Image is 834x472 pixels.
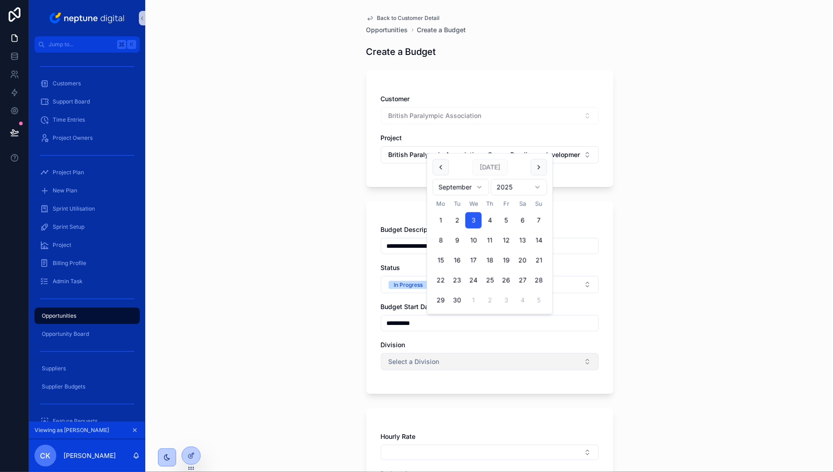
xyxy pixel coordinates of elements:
button: Tuesday, 9 September 2025 [449,232,465,249]
button: Select Button [381,276,599,293]
a: Suppliers [35,360,140,377]
span: Sprint Setup [53,223,84,231]
button: Thursday, 4 September 2025 [482,212,498,229]
a: Sprint Utilisation [35,201,140,217]
button: Select Button [381,353,599,370]
span: Customer [381,95,410,103]
button: Monday, 1 September 2025 [433,212,449,229]
a: Opportunity Board [35,326,140,342]
button: Sunday, 28 September 2025 [531,272,547,289]
div: scrollable content [29,53,145,422]
span: Time Entries [53,116,85,123]
button: Tuesday, 23 September 2025 [449,272,465,289]
button: Thursday, 11 September 2025 [482,232,498,249]
span: Supplier Budgets [42,383,85,390]
button: Sunday, 5 October 2025 [531,292,547,309]
button: Monday, 15 September 2025 [433,252,449,269]
div: In Progress [394,281,423,289]
table: September 2025 [433,199,547,309]
a: Supplier Budgets [35,379,140,395]
button: Saturday, 4 October 2025 [514,292,531,309]
th: Monday [433,199,449,209]
a: Time Entries [35,112,140,128]
span: CK [40,450,51,461]
a: Support Board [35,93,140,110]
button: Saturday, 20 September 2025 [514,252,531,269]
button: Friday, 26 September 2025 [498,272,514,289]
span: Back to Customer Detail [377,15,440,22]
span: Jump to... [49,41,114,48]
button: Saturday, 13 September 2025 [514,232,531,249]
button: Sunday, 21 September 2025 [531,252,547,269]
span: Budget Start Date [381,303,435,310]
span: Customers [53,80,81,87]
span: Hourly Rate [381,433,416,440]
a: Feature Requests [35,413,140,429]
button: Select Button [381,146,599,163]
button: Sunday, 14 September 2025 [531,232,547,249]
span: Budget Description [381,226,439,233]
a: New Plan [35,182,140,199]
a: Sprint Setup [35,219,140,235]
a: Opportunities [35,308,140,324]
span: Suppliers [42,365,66,372]
a: Admin Task [35,273,140,290]
a: Project Plan [35,164,140,181]
button: Jump to...K [35,36,140,53]
button: Thursday, 18 September 2025 [482,252,498,269]
span: British Paralympic Association - Games Readiness development [389,150,580,159]
button: Wednesday, 24 September 2025 [465,272,482,289]
a: Customers [35,75,140,92]
button: Monday, 8 September 2025 [433,232,449,249]
span: Project Plan [53,169,84,176]
th: Friday [498,199,514,209]
h1: Create a Budget [366,45,436,58]
button: Friday, 19 September 2025 [498,252,514,269]
span: Admin Task [53,278,83,285]
button: Tuesday, 2 September 2025 [449,212,465,229]
span: Project Owners [53,134,93,142]
span: Sprint Utilisation [53,205,95,212]
button: Wednesday, 10 September 2025 [465,232,482,249]
span: Division [381,341,405,349]
span: Viewing as [PERSON_NAME] [35,427,109,434]
button: Friday, 3 October 2025 [498,292,514,309]
button: Select Button [381,445,599,460]
span: Support Board [53,98,90,105]
a: Billing Profile [35,255,140,271]
button: Saturday, 6 September 2025 [514,212,531,229]
a: Back to Customer Detail [366,15,440,22]
button: Friday, 12 September 2025 [498,232,514,249]
a: Project Owners [35,130,140,146]
button: Wednesday, 1 October 2025 [465,292,482,309]
button: Tuesday, 30 September 2025 [449,292,465,309]
button: Thursday, 25 September 2025 [482,272,498,289]
th: Wednesday [465,199,482,209]
span: K [128,41,135,48]
button: Saturday, 27 September 2025 [514,272,531,289]
span: New Plan [53,187,77,194]
button: Wednesday, 17 September 2025 [465,252,482,269]
button: Thursday, 2 October 2025 [482,292,498,309]
button: Monday, 29 September 2025 [433,292,449,309]
span: Feature Requests [53,418,98,425]
button: Tuesday, 16 September 2025 [449,252,465,269]
th: Thursday [482,199,498,209]
button: Friday, 5 September 2025 [498,212,514,229]
span: Project [53,241,71,249]
span: Billing Profile [53,260,86,267]
th: Sunday [531,199,547,209]
p: [PERSON_NAME] [64,451,116,460]
a: Create a Budget [417,25,466,34]
button: Today, Wednesday, 3 September 2025, selected [465,212,482,229]
a: Opportunities [366,25,408,34]
img: App logo [48,11,127,25]
span: Opportunities [42,312,76,320]
span: Select a Division [389,357,439,366]
span: Status [381,264,400,271]
button: Monday, 22 September 2025 [433,272,449,289]
button: Sunday, 7 September 2025 [531,212,547,229]
th: Tuesday [449,199,465,209]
